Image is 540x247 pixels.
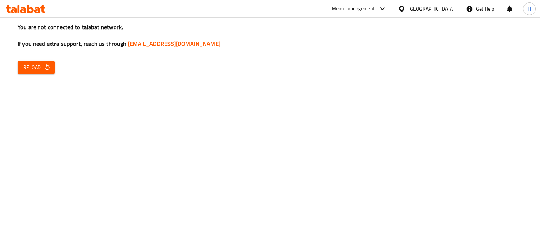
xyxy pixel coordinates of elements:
[23,63,49,72] span: Reload
[332,5,375,13] div: Menu-management
[528,5,531,13] span: H
[18,23,522,48] h3: You are not connected to talabat network, If you need extra support, reach us through
[18,61,55,74] button: Reload
[128,38,220,49] a: [EMAIL_ADDRESS][DOMAIN_NAME]
[408,5,455,13] div: [GEOGRAPHIC_DATA]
